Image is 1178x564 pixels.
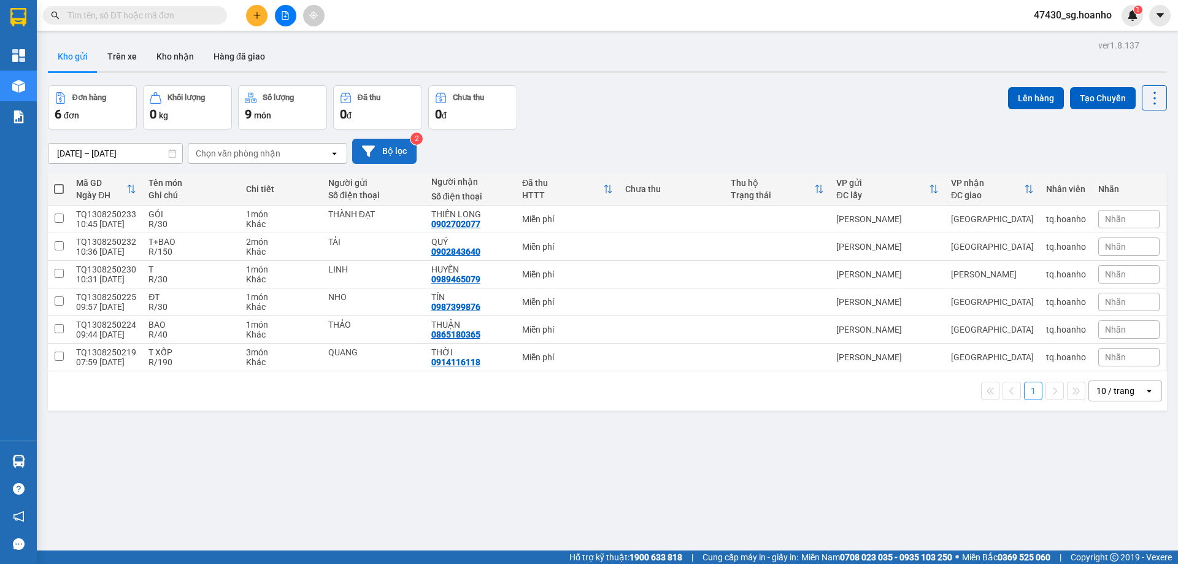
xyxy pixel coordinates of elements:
[836,178,929,188] div: VP gửi
[836,297,939,307] div: [PERSON_NAME]
[196,147,280,160] div: Chọn văn phòng nhận
[629,552,682,562] strong: 1900 633 818
[431,237,510,247] div: QUÝ
[703,550,798,564] span: Cung cấp máy in - giấy in:
[76,190,126,200] div: Ngày ĐH
[731,190,814,200] div: Trạng thái
[951,178,1024,188] div: VP nhận
[76,320,136,330] div: TQ1308250224
[453,93,484,102] div: Chưa thu
[1105,352,1126,362] span: Nhãn
[79,7,178,20] div: Tâm
[253,11,261,20] span: plus
[245,107,252,122] span: 9
[998,552,1050,562] strong: 0369 525 060
[12,110,25,123] img: solution-icon
[1096,385,1134,397] div: 10 / trang
[435,107,442,122] span: 0
[159,110,168,120] span: kg
[1105,242,1126,252] span: Nhãn
[328,237,419,247] div: TẢI
[148,219,233,229] div: R/30
[55,107,61,122] span: 6
[951,242,1034,252] div: [GEOGRAPHIC_DATA]
[167,93,205,102] div: Khối lượng
[98,42,147,71] button: Trên xe
[1134,6,1142,14] sup: 1
[431,177,510,187] div: Người nhận
[725,173,830,206] th: Toggle SortBy
[1149,5,1171,26] button: caret-down
[431,330,480,339] div: 0865180365
[836,269,939,279] div: [PERSON_NAME]
[1046,242,1086,252] div: tq.hoanho
[51,11,60,20] span: search
[246,330,316,339] div: Khác
[569,550,682,564] span: Hỗ trợ kỹ thuật:
[64,110,79,120] span: đơn
[204,42,275,71] button: Hàng đã giao
[148,357,233,367] div: R/190
[431,292,510,302] div: TÍN
[352,139,417,164] button: Bộ lọc
[148,274,233,284] div: R/30
[801,550,952,564] span: Miền Nam
[12,455,25,468] img: warehouse-icon
[328,190,419,200] div: Số điện thoại
[76,247,136,257] div: 10:36 [DATE]
[72,93,106,102] div: Đơn hàng
[76,265,136,274] div: TQ1308250230
[246,347,316,357] div: 3 món
[1046,325,1086,334] div: tq.hoanho
[1155,10,1166,21] span: caret-down
[431,347,510,357] div: THỜI
[1144,386,1154,396] svg: open
[76,347,136,357] div: TQ1308250219
[522,325,613,334] div: Miễn phí
[148,265,233,274] div: T
[328,209,419,219] div: THÀNH ĐẠT
[76,209,136,219] div: TQ1308250233
[442,110,447,120] span: đ
[951,352,1034,362] div: [GEOGRAPHIC_DATA]
[1070,87,1136,109] button: Tạo Chuyến
[945,173,1040,206] th: Toggle SortBy
[522,352,613,362] div: Miễn phí
[148,178,233,188] div: Tên món
[358,93,380,102] div: Đã thu
[48,144,182,163] input: Select a date range.
[148,302,233,312] div: R/30
[148,347,233,357] div: T XỐP
[1060,550,1061,564] span: |
[150,107,156,122] span: 0
[840,552,952,562] strong: 0708 023 035 - 0935 103 250
[431,191,510,201] div: Số điện thoại
[1110,553,1118,562] span: copyright
[281,11,290,20] span: file-add
[309,11,318,20] span: aim
[1046,297,1086,307] div: tq.hoanho
[246,237,316,247] div: 2 món
[76,330,136,339] div: 09:44 [DATE]
[246,265,316,274] div: 1 món
[6,29,182,56] td: HoaNhoExpress - Hotline: 0909.993.137
[148,190,233,200] div: Ghi chú
[1046,214,1086,224] div: tq.hoanho
[1136,6,1140,14] span: 1
[303,5,325,26] button: aim
[246,184,316,194] div: Chi tiết
[13,538,25,550] span: message
[1046,184,1086,194] div: Nhân viên
[76,357,136,367] div: 07:59 [DATE]
[431,357,480,367] div: 0914116118
[431,219,480,229] div: 0902702077
[12,80,25,93] img: warehouse-icon
[246,209,316,219] div: 1 món
[522,190,603,200] div: HTTT
[1105,214,1126,224] span: Nhãn
[431,274,480,284] div: 0989465079
[1046,269,1086,279] div: tq.hoanho
[246,292,316,302] div: 1 món
[48,85,137,129] button: Đơn hàng6đơn
[76,219,136,229] div: 10:45 [DATE]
